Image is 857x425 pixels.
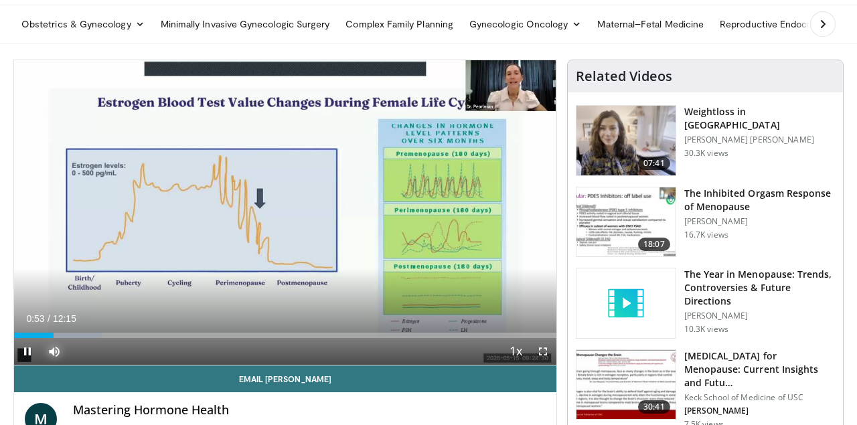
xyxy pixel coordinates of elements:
span: 0:53 [26,313,44,324]
span: 30:41 [638,400,670,414]
p: Keck School of Medicine of USC [684,392,835,403]
h4: Mastering Hormone Health [73,403,546,418]
span: 07:41 [638,157,670,170]
p: [PERSON_NAME] [PERSON_NAME] [684,135,835,145]
img: 283c0f17-5e2d-42ba-a87c-168d447cdba4.150x105_q85_crop-smart_upscale.jpg [576,187,676,257]
a: Maternal–Fetal Medicine [589,11,712,37]
span: / [48,313,50,324]
a: 18:07 The Inhibited Orgasm Response of Menopause [PERSON_NAME] 16.7K views [576,187,835,258]
div: Progress Bar [14,333,556,338]
button: Fullscreen [530,338,556,365]
p: 16.7K views [684,230,728,240]
span: 12:15 [53,313,76,324]
video-js: Video Player [14,60,556,365]
img: 47271b8a-94f4-49c8-b914-2a3d3af03a9e.150x105_q85_crop-smart_upscale.jpg [576,350,676,420]
img: 9983fed1-7565-45be-8934-aef1103ce6e2.150x105_q85_crop-smart_upscale.jpg [576,106,676,175]
a: Complex Family Planning [337,11,461,37]
h3: The Inhibited Orgasm Response of Menopause [684,187,835,214]
p: 30.3K views [684,148,728,159]
a: 07:41 Weightloss in [GEOGRAPHIC_DATA] [PERSON_NAME] [PERSON_NAME] 30.3K views [576,105,835,176]
a: The Year in Menopause: Trends, Controversies & Future Directions [PERSON_NAME] 10.3K views [576,268,835,339]
button: Pause [14,338,41,365]
p: [PERSON_NAME] [684,406,835,416]
span: 18:07 [638,238,670,251]
a: Minimally Invasive Gynecologic Surgery [153,11,338,37]
h4: Related Videos [576,68,672,84]
p: 10.3K views [684,324,728,335]
h3: [MEDICAL_DATA] for Menopause: Current Insights and Futu… [684,349,835,390]
p: [PERSON_NAME] [684,311,835,321]
a: Obstetrics & Gynecology [13,11,153,37]
a: Gynecologic Oncology [461,11,589,37]
button: Mute [41,338,68,365]
img: video_placeholder_short.svg [576,268,676,338]
h3: Weightloss in [GEOGRAPHIC_DATA] [684,105,835,132]
p: [PERSON_NAME] [684,216,835,227]
h3: The Year in Menopause: Trends, Controversies & Future Directions [684,268,835,308]
button: Playback Rate [503,338,530,365]
a: Email [PERSON_NAME] [14,365,556,392]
